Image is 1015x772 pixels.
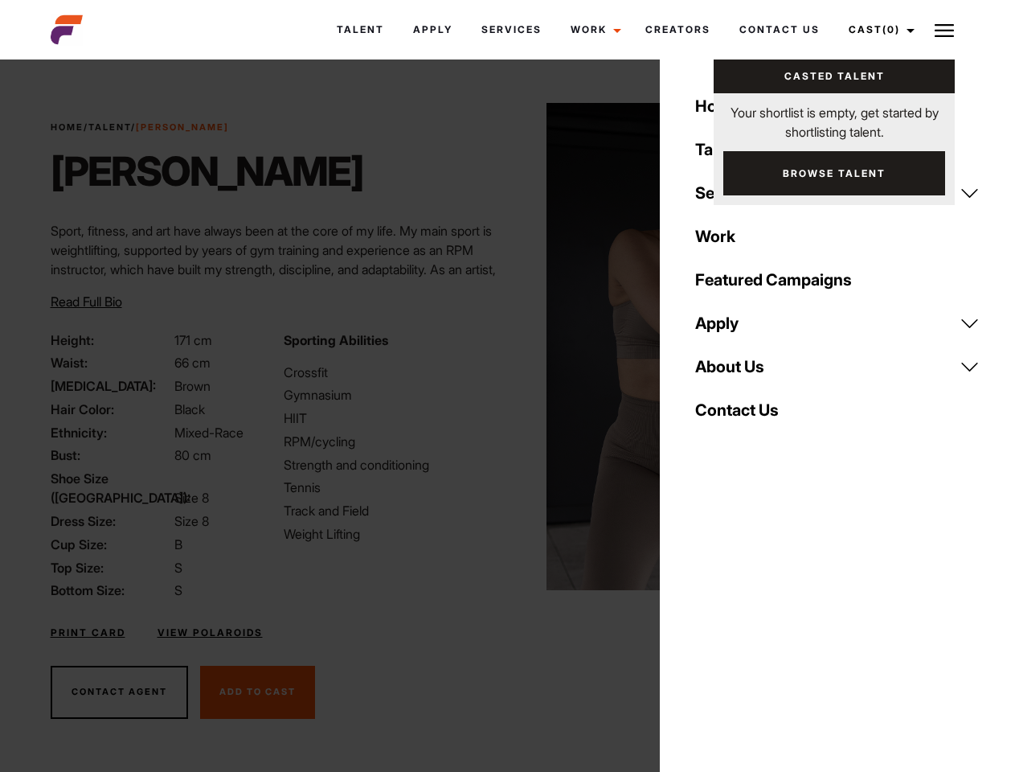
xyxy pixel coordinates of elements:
[686,388,989,432] a: Contact Us
[51,353,171,372] span: Waist:
[51,446,171,465] span: Bust:
[284,478,497,497] li: Tennis
[174,560,182,576] span: S
[51,511,171,531] span: Dress Size:
[51,535,171,554] span: Cup Size:
[882,23,900,35] span: (0)
[174,355,211,371] span: 66 cm
[51,581,171,600] span: Bottom Size:
[714,60,955,93] a: Casted Talent
[686,128,989,171] a: Talent
[174,582,182,598] span: S
[725,8,834,51] a: Contact Us
[174,490,209,506] span: Size 8
[723,151,945,195] a: Browse Talent
[136,121,229,133] strong: [PERSON_NAME]
[51,376,171,396] span: [MEDICAL_DATA]:
[174,378,211,394] span: Brown
[51,423,171,442] span: Ethnicity:
[284,524,497,544] li: Weight Lifting
[174,536,182,552] span: B
[686,84,989,128] a: Home
[322,8,399,51] a: Talent
[51,469,171,507] span: Shoe Size ([GEOGRAPHIC_DATA]):
[174,425,244,441] span: Mixed-Race
[51,294,122,310] span: Read Full Bio
[51,331,171,350] span: Height:
[714,93,955,142] p: Your shortlist is empty, get started by shortlisting talent.
[200,666,315,719] button: Add To Cast
[556,8,631,51] a: Work
[686,258,989,302] a: Featured Campaigns
[51,121,84,133] a: Home
[51,14,83,46] img: cropped-aefm-brand-fav-22-square.png
[935,21,954,40] img: Burger icon
[51,121,229,134] span: / /
[51,626,125,640] a: Print Card
[284,363,497,382] li: Crossfit
[284,501,497,520] li: Track and Field
[686,345,989,388] a: About Us
[174,513,209,529] span: Size 8
[51,400,171,419] span: Hair Color:
[158,626,263,640] a: View Polaroids
[686,215,989,258] a: Work
[467,8,556,51] a: Services
[284,455,497,474] li: Strength and conditioning
[174,447,211,463] span: 80 cm
[284,385,497,404] li: Gymnasium
[686,171,989,215] a: Services
[834,8,924,51] a: Cast(0)
[631,8,725,51] a: Creators
[51,147,363,195] h1: [PERSON_NAME]
[174,332,212,348] span: 171 cm
[284,409,497,428] li: HIIT
[686,302,989,345] a: Apply
[51,292,122,311] button: Read Full Bio
[51,221,498,318] p: Sport, fitness, and art have always been at the core of my life. My main sport is weightlifting, ...
[399,8,467,51] a: Apply
[284,432,497,451] li: RPM/cycling
[51,558,171,577] span: Top Size:
[51,666,188,719] button: Contact Agent
[174,401,205,417] span: Black
[88,121,131,133] a: Talent
[219,686,296,697] span: Add To Cast
[284,332,388,348] strong: Sporting Abilities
